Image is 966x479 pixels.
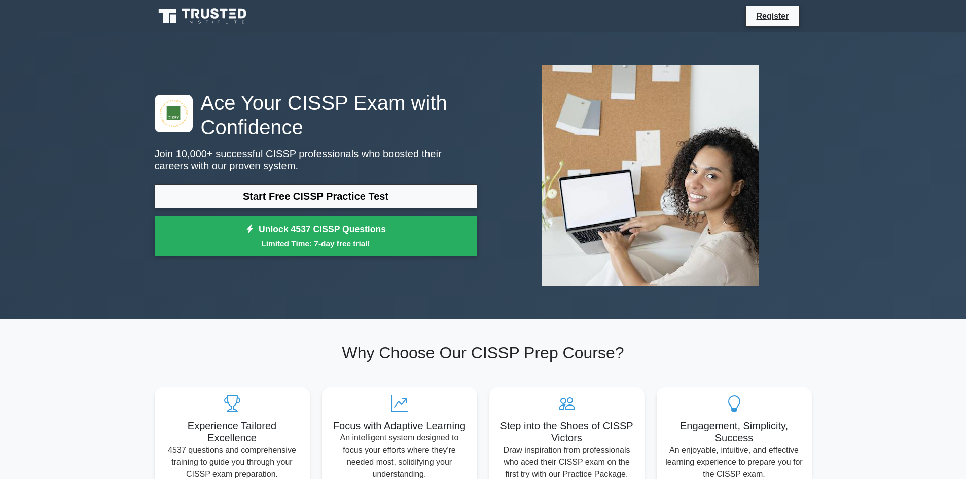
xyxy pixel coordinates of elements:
[155,343,812,362] h2: Why Choose Our CISSP Prep Course?
[750,10,795,22] a: Register
[155,91,477,139] h1: Ace Your CISSP Exam with Confidence
[155,216,477,256] a: Unlock 4537 CISSP QuestionsLimited Time: 7-day free trial!
[167,238,464,249] small: Limited Time: 7-day free trial!
[665,420,804,444] h5: Engagement, Simplicity, Success
[330,420,469,432] h5: Focus with Adaptive Learning
[155,148,477,172] p: Join 10,000+ successful CISSP professionals who boosted their careers with our proven system.
[155,184,477,208] a: Start Free CISSP Practice Test
[497,420,636,444] h5: Step into the Shoes of CISSP Victors
[163,420,302,444] h5: Experience Tailored Excellence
